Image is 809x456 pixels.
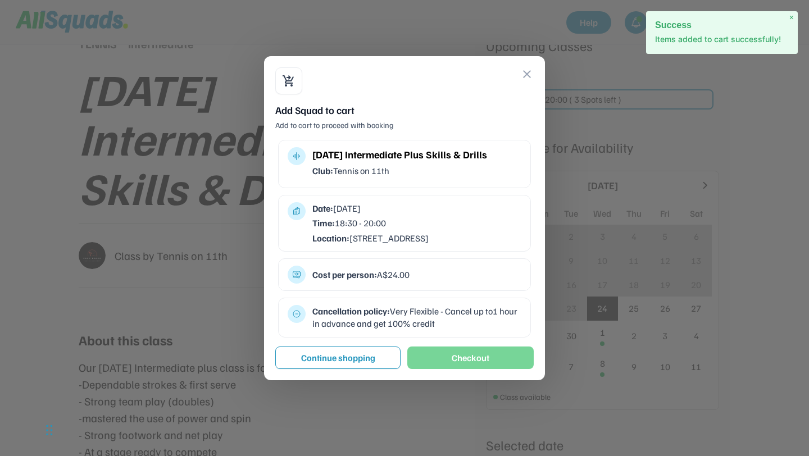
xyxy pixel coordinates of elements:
[312,217,335,229] strong: Time:
[312,203,333,214] strong: Date:
[275,103,534,117] div: Add Squad to cart
[312,269,377,280] strong: Cost per person:
[655,20,789,30] h2: Success
[312,305,390,317] strong: Cancellation policy:
[275,120,534,131] div: Add to cart to proceed with booking
[312,305,521,330] div: Very Flexible - Cancel up to1 hour in advance and get 100% credit
[407,346,534,369] button: Checkout
[312,165,521,177] div: Tennis on 11th
[282,74,296,88] button: shopping_cart_checkout
[312,232,521,244] div: [STREET_ADDRESS]
[312,147,521,162] div: [DATE] Intermediate Plus Skills & Drills
[312,268,521,281] div: A$24.00
[312,202,521,215] div: [DATE]
[275,346,401,369] button: Continue shopping
[292,152,301,161] button: multitrack_audio
[655,34,789,45] p: Items added to cart successfully!
[312,217,521,229] div: 18:30 - 20:00
[520,67,534,81] button: close
[312,165,333,176] strong: Club:
[789,13,794,22] span: ×
[312,232,349,244] strong: Location:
